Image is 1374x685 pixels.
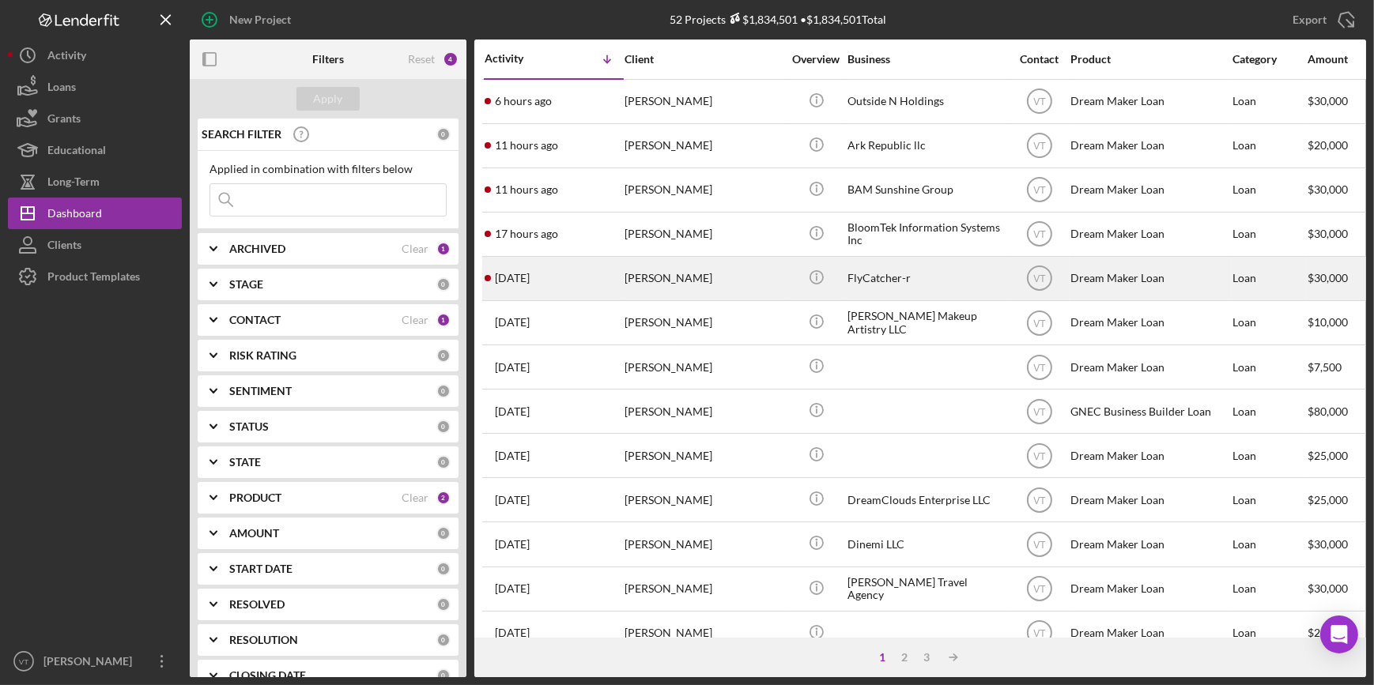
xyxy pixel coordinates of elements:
[47,261,140,296] div: Product Templates
[229,4,291,36] div: New Project
[8,71,182,103] button: Loans
[8,166,182,198] button: Long-Term
[1070,213,1229,255] div: Dream Maker Loan
[1033,406,1046,417] text: VT
[726,13,798,26] div: $1,834,501
[495,272,530,284] time: 2025-09-21 06:58
[8,198,182,229] button: Dashboard
[1277,4,1366,36] button: Export
[625,125,783,167] div: [PERSON_NAME]
[436,127,451,141] div: 0
[47,40,86,75] div: Activity
[847,302,1006,344] div: [PERSON_NAME] Makeup Artistry LLC
[1033,273,1046,284] text: VT
[625,390,783,432] div: [PERSON_NAME]
[847,53,1006,66] div: Business
[1308,360,1342,374] span: $7,500
[1070,258,1229,299] div: Dream Maker Loan
[847,479,1006,521] div: DreamClouds Enterprise LLC
[1232,346,1306,388] div: Loan
[229,634,298,646] b: RESOLUTION
[1070,53,1229,66] div: Product
[40,645,142,681] div: [PERSON_NAME]
[847,213,1006,255] div: BloomTek Information Systems Inc
[1232,258,1306,299] div: Loan
[1033,141,1046,152] text: VT
[229,563,293,575] b: START DATE
[8,103,182,134] button: Grants
[436,633,451,647] div: 0
[1308,271,1348,284] span: $30,000
[625,302,783,344] div: [PERSON_NAME]
[1033,362,1046,373] text: VT
[495,627,530,639] time: 2025-09-18 14:54
[1308,315,1348,329] span: $10,000
[229,278,263,291] b: STAGE
[436,562,451,576] div: 0
[8,261,182,292] button: Product Templates
[1232,479,1306,521] div: Loan
[47,229,81,265] div: Clients
[1308,493,1348,506] span: $25,000
[1308,138,1348,152] span: $20,000
[847,568,1006,610] div: [PERSON_NAME] Travel Agency
[436,348,451,363] div: 0
[625,53,783,66] div: Client
[1033,540,1046,551] text: VT
[436,313,451,327] div: 1
[495,95,552,107] time: 2025-09-22 05:06
[495,405,530,418] time: 2025-09-19 16:09
[1232,125,1306,167] div: Loan
[1033,185,1046,196] text: VT
[485,52,554,65] div: Activity
[1232,390,1306,432] div: Loan
[1033,628,1046,639] text: VT
[8,229,182,261] a: Clients
[47,166,100,201] div: Long-Term
[1232,435,1306,476] div: Loan
[495,139,558,152] time: 2025-09-22 00:19
[47,71,76,107] div: Loans
[1070,346,1229,388] div: Dream Maker Loan
[495,361,530,374] time: 2025-09-20 00:02
[1308,183,1348,196] span: $30,000
[1232,213,1306,255] div: Loan
[1070,612,1229,654] div: Dream Maker Loan
[402,314,428,326] div: Clear
[402,491,428,504] div: Clear
[495,494,530,506] time: 2025-09-19 01:24
[47,103,81,138] div: Grants
[209,163,447,175] div: Applied in combination with filters below
[1070,169,1229,211] div: Dream Maker Loan
[1033,96,1046,107] text: VT
[915,651,938,664] div: 3
[314,87,343,111] div: Apply
[1070,479,1229,521] div: Dream Maker Loan
[1033,450,1046,461] text: VT
[625,435,783,476] div: [PERSON_NAME]
[229,314,281,326] b: CONTACT
[47,198,102,233] div: Dashboard
[1010,53,1069,66] div: Contact
[296,87,360,111] button: Apply
[443,51,459,67] div: 4
[1070,390,1229,432] div: GNEC Business Builder Loan
[847,523,1006,565] div: Dinemi LLC
[436,384,451,398] div: 0
[495,316,530,329] time: 2025-09-20 01:04
[229,349,296,362] b: RISK RATING
[1308,626,1348,639] span: $25,000
[1320,615,1358,653] div: Open Intercom Messenger
[625,258,783,299] div: [PERSON_NAME]
[8,134,182,166] button: Educational
[1308,449,1348,462] span: $25,000
[625,81,783,122] div: [PERSON_NAME]
[625,346,783,388] div: [PERSON_NAME]
[229,598,285,611] b: RESOLVED
[1232,81,1306,122] div: Loan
